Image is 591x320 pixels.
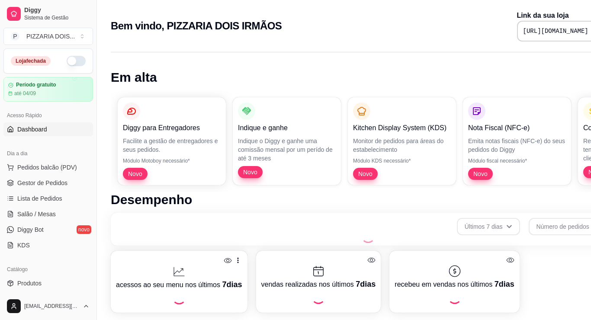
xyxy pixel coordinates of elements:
[17,241,30,250] span: KDS
[3,238,93,252] a: KDS
[395,278,514,290] p: recebeu em vendas nos últimos
[3,296,93,317] button: [EMAIL_ADDRESS][DOMAIN_NAME]
[16,82,56,88] article: Período gratuito
[233,97,341,185] button: Indique e ganheIndique o Diggy e ganhe uma comissão mensal por um perído de até 3 mesesNovo
[26,32,75,41] div: PIZZARIA DOIS ...
[468,123,566,133] p: Nota Fiscal (NFC-e)
[17,210,56,218] span: Salão / Mesas
[3,292,93,306] a: Complementos
[123,137,221,154] p: Facilite a gestão de entregadores e seus pedidos.
[448,290,462,304] div: Loading
[24,14,90,21] span: Sistema de Gestão
[24,303,79,310] span: [EMAIL_ADDRESS][DOMAIN_NAME]
[353,137,451,154] p: Monitor de pedidos para áreas do estabelecimento
[361,229,375,243] div: Loading
[356,280,376,288] span: 7 dias
[3,147,93,160] div: Dia a dia
[3,77,93,102] a: Período gratuitoaté 04/09
[3,176,93,190] a: Gestor de Pedidos
[470,170,491,178] span: Novo
[348,97,456,185] button: Kitchen Display System (KDS)Monitor de pedidos para áreas do estabelecimentoMódulo KDS necessário...
[240,168,261,176] span: Novo
[3,207,93,221] a: Salão / Mesas
[24,6,90,14] span: Diggy
[3,28,93,45] button: Select a team
[495,280,514,288] span: 7 dias
[17,179,67,187] span: Gestor de Pedidos
[125,170,146,178] span: Novo
[353,157,451,164] p: Módulo KDS necessário*
[11,56,51,66] div: Loja fechada
[116,278,242,291] p: acessos ao seu menu nos últimos
[3,122,93,136] a: Dashboard
[238,137,336,163] p: Indique o Diggy e ganhe uma comissão mensal por um perído de até 3 meses
[355,170,376,178] span: Novo
[3,276,93,290] a: Produtos
[312,290,325,304] div: Loading
[261,278,376,290] p: vendas realizadas nos últimos
[17,163,77,172] span: Pedidos balcão (PDV)
[3,223,93,237] a: Diggy Botnovo
[118,97,226,185] button: Diggy para EntregadoresFacilite a gestão de entregadores e seus pedidos.Módulo Motoboy necessário...
[463,97,571,185] button: Nota Fiscal (NFC-e)Emita notas fiscais (NFC-e) do seus pedidos do DiggyMódulo fiscal necessário*Novo
[3,192,93,205] a: Lista de Pedidos
[3,160,93,174] button: Pedidos balcão (PDV)
[222,280,242,289] span: 7 dias
[17,125,47,134] span: Dashboard
[17,194,62,203] span: Lista de Pedidos
[353,123,451,133] p: Kitchen Display System (KDS)
[123,157,221,164] p: Módulo Motoboy necessário*
[11,32,19,41] span: P
[14,90,36,97] article: até 04/09
[523,27,588,35] pre: [URL][DOMAIN_NAME]
[111,19,282,33] h2: Bem vindo, PIZZARIA DOIS IRMÃOS
[3,262,93,276] div: Catálogo
[17,225,44,234] span: Diggy Bot
[3,109,93,122] div: Acesso Rápido
[67,56,86,66] button: Alterar Status
[3,3,93,24] a: DiggySistema de Gestão
[468,157,566,164] p: Módulo fiscal necessário*
[123,123,221,133] p: Diggy para Entregadores
[457,218,520,235] button: Últimos 7 dias
[238,123,336,133] p: Indique e ganhe
[468,137,566,154] p: Emita notas fiscais (NFC-e) do seus pedidos do Diggy
[172,291,186,304] div: Loading
[17,279,42,288] span: Produtos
